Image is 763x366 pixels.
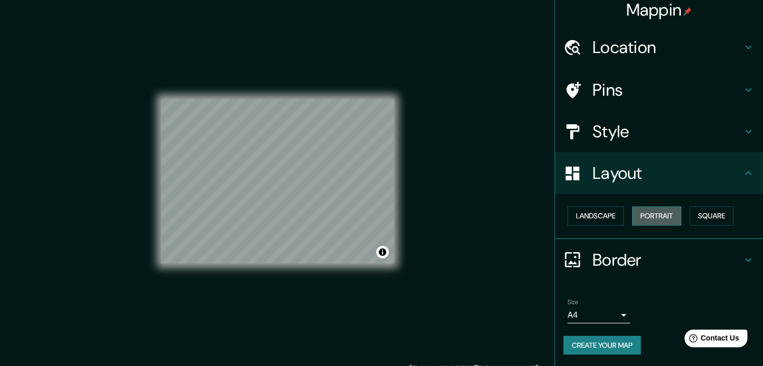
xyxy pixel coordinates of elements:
canvas: Map [161,99,394,264]
h4: Location [593,37,742,58]
button: Create your map [563,336,641,355]
img: pin-icon.png [683,7,692,16]
h4: Style [593,121,742,142]
h4: Pins [593,80,742,100]
div: Layout [555,152,763,194]
button: Toggle attribution [376,246,389,258]
div: Pins [555,69,763,111]
div: Style [555,111,763,152]
button: Portrait [632,206,681,226]
div: A4 [568,307,630,323]
button: Landscape [568,206,624,226]
iframe: Help widget launcher [670,325,752,355]
h4: Border [593,250,742,270]
h4: Layout [593,163,742,184]
label: Size [568,297,578,306]
button: Square [690,206,733,226]
div: Location [555,27,763,68]
div: Border [555,239,763,281]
